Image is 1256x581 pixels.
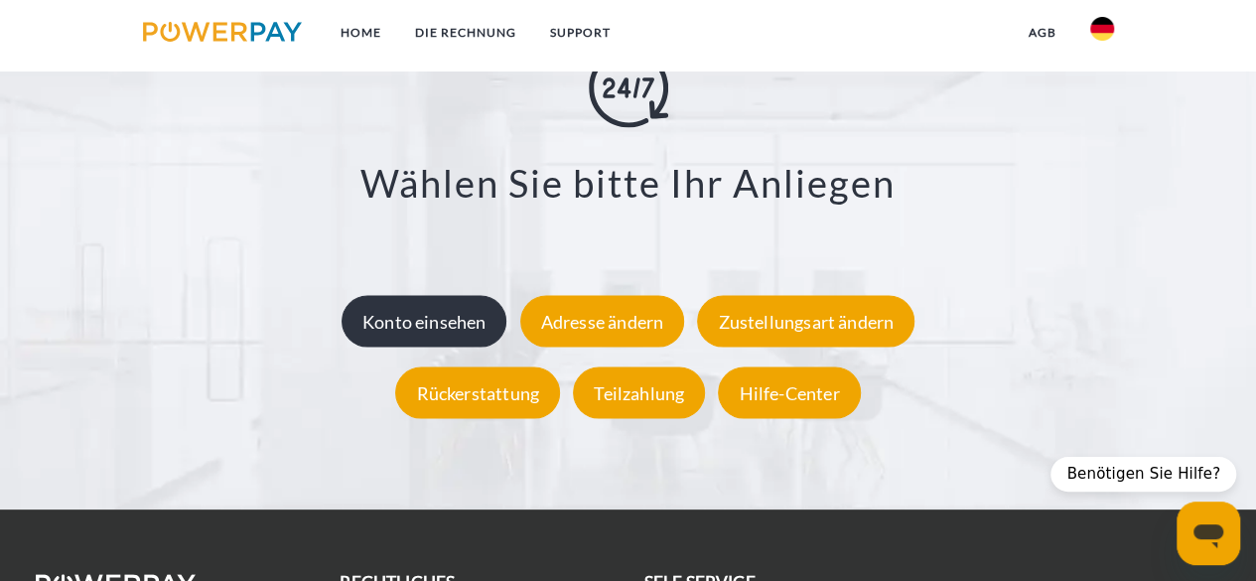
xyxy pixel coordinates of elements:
[718,367,860,419] div: Hilfe-Center
[1050,457,1236,492] div: Benötigen Sie Hilfe?
[697,296,914,348] div: Zustellungsart ändern
[520,296,685,348] div: Adresse ändern
[573,367,705,419] div: Teilzahlung
[692,311,919,333] a: Zustellungsart ändern
[1012,15,1073,51] a: agb
[589,49,668,128] img: online-shopping.svg
[1090,17,1114,41] img: de
[337,311,512,333] a: Konto einsehen
[1177,502,1240,565] iframe: Schaltfläche zum Öffnen des Messaging-Fensters; Konversation läuft
[143,22,303,42] img: logo-powerpay.svg
[342,296,507,348] div: Konto einsehen
[397,15,532,51] a: DIE RECHNUNG
[713,382,865,404] a: Hilfe-Center
[395,367,560,419] div: Rückerstattung
[87,160,1169,208] h3: Wählen Sie bitte Ihr Anliegen
[568,382,710,404] a: Teilzahlung
[323,15,397,51] a: Home
[390,382,565,404] a: Rückerstattung
[515,311,690,333] a: Adresse ändern
[532,15,627,51] a: SUPPORT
